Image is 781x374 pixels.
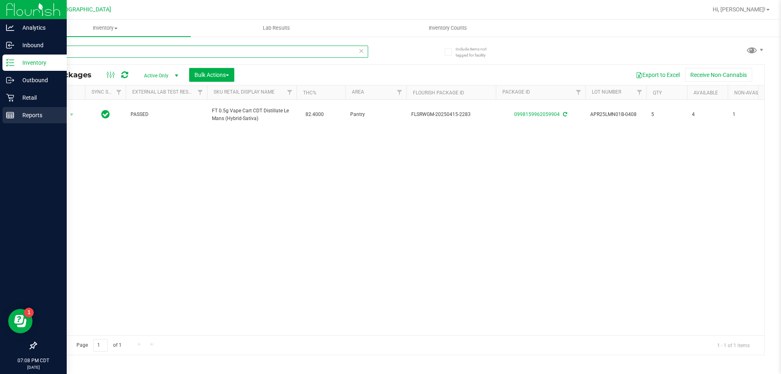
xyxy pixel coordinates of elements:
span: [GEOGRAPHIC_DATA] [55,6,111,13]
iframe: Resource center unread badge [24,308,34,317]
inline-svg: Analytics [6,24,14,32]
a: Area [352,89,364,95]
span: 1 [733,111,764,118]
p: Reports [14,110,63,120]
span: Pantry [350,111,401,118]
inline-svg: Retail [6,94,14,102]
span: FLSRWGM-20250415-2283 [411,111,491,118]
a: External Lab Test Result [132,89,196,95]
a: Filter [633,85,646,99]
a: Flourish Package ID [413,90,464,96]
a: Filter [572,85,585,99]
p: [DATE] [4,364,63,370]
a: Filter [194,85,207,99]
span: Sync from Compliance System [562,112,567,117]
p: Inbound [14,40,63,50]
span: In Sync [101,109,110,120]
span: Include items not tagged for facility [456,46,496,58]
span: Inventory [20,24,191,32]
a: Filter [393,85,406,99]
p: 07:08 PM CDT [4,357,63,364]
a: Lab Results [191,20,362,37]
span: Bulk Actions [194,72,229,78]
span: APR25LMN01B-0408 [590,111,641,118]
inline-svg: Outbound [6,76,14,84]
a: Lot Number [592,89,621,95]
iframe: Resource center [8,309,33,333]
inline-svg: Inventory [6,59,14,67]
a: Package ID [502,89,530,95]
p: Retail [14,93,63,103]
input: Search Package ID, Item Name, SKU, Lot or Part Number... [36,46,368,58]
inline-svg: Reports [6,111,14,119]
span: FT 0.5g Vape Cart CDT Distillate Le Mans (Hybrid-Sativa) [212,107,292,122]
a: Available [694,90,718,96]
span: All Packages [42,70,100,79]
span: Clear [358,46,364,56]
a: 0998159962059904 [514,112,560,117]
a: Qty [653,90,662,96]
a: Non-Available [734,90,770,96]
span: Inventory Counts [418,24,478,32]
p: Outbound [14,75,63,85]
span: Hi, [PERSON_NAME]! [713,6,766,13]
span: 4 [692,111,723,118]
span: Lab Results [252,24,301,32]
span: 5 [651,111,682,118]
span: select [67,109,77,120]
span: 1 - 1 of 1 items [711,339,756,351]
a: Sku Retail Display Name [214,89,275,95]
span: PASSED [131,111,202,118]
p: Inventory [14,58,63,68]
button: Bulk Actions [189,68,234,82]
a: Inventory Counts [362,20,533,37]
a: Inventory [20,20,191,37]
span: Page of 1 [70,339,128,352]
input: 1 [93,339,108,352]
inline-svg: Inbound [6,41,14,49]
a: Sync Status [92,89,123,95]
a: Filter [283,85,297,99]
a: Filter [112,85,126,99]
button: Receive Non-Cannabis [685,68,752,82]
p: Analytics [14,23,63,33]
a: THC% [303,90,316,96]
span: 82.4000 [301,109,328,120]
button: Export to Excel [630,68,685,82]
